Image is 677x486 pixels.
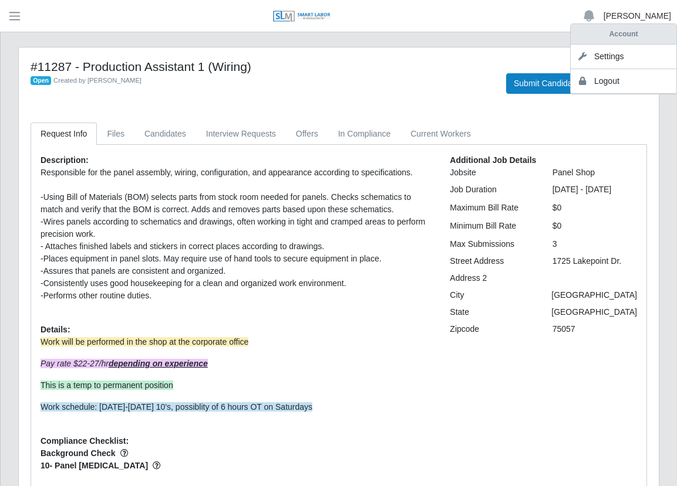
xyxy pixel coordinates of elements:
button: Submit Candidate [506,73,587,94]
div: [GEOGRAPHIC_DATA] [543,306,646,318]
div: -Wires panels according to schematics and drawings, often working in tight and cramped areas to p... [41,216,432,240]
span: Background Check [41,447,432,460]
b: Additional Job Details [450,155,536,165]
div: 3 [544,238,646,250]
div: -Assures that panels are consistent and organized. [41,265,432,277]
div: Job Duration [441,183,543,196]
div: - Attaches finished labels and stickers in correct places according to drawings. [41,240,432,253]
h4: #11287 - Production Assistant 1 (Wiring) [31,59,489,74]
div: -Performs other routine duties. [41,290,432,302]
div: -Places equipment in panel slots. May require use of hand tools to secure equipment in place. [41,253,432,265]
div: -Using Bill of Materials (BOM) selects parts from stock room needed for panels. Checks schematics... [41,191,432,216]
a: Offers [286,123,328,145]
strong: Account [609,30,638,38]
span: Created by [PERSON_NAME] [53,77,142,84]
strong: depending on experience [109,359,208,368]
a: In Compliance [328,123,401,145]
b: Details: [41,325,70,334]
div: Zipcode [441,323,543,335]
b: Compliance Checklist: [41,436,129,446]
div: Jobsite [441,166,543,179]
span: Work will be performed in the shop at the corporate office [41,337,248,346]
a: Interview Requests [196,123,286,145]
div: State [441,306,543,318]
div: $0 [544,202,646,214]
div: Address 2 [441,272,543,284]
a: Settings [571,45,676,69]
div: Max Submissions [441,238,543,250]
div: Panel Shop [544,166,646,179]
a: Request Info [31,123,97,145]
span: 10- Panel [MEDICAL_DATA] [41,460,432,472]
span: Work schedule: [DATE]-[DATE] 10's, possiblity of 6 hours OT on Saturdays [41,402,312,412]
em: Pay rate $22-27/hr [41,359,208,368]
img: SLM Logo [272,10,331,23]
div: 75057 [544,323,646,335]
a: Candidates [134,123,196,145]
div: [DATE] - [DATE] [544,183,646,196]
a: Logout [571,69,676,94]
a: Files [97,123,134,145]
a: Current Workers [400,123,480,145]
div: [GEOGRAPHIC_DATA] [543,289,646,301]
div: Minimum Bill Rate [441,220,543,232]
span: This is a temp to permanent position [41,380,173,390]
a: [PERSON_NAME] [604,10,671,22]
div: Responsible for the panel assembly, wiring, configuration, and appearance according to specificat... [41,166,432,179]
div: 1725 Lakepoint Dr. [544,255,646,267]
div: Maximum Bill Rate [441,202,543,214]
span: Open [31,76,51,86]
div: -Consistently uses good housekeeping for a clean and organized work environment. [41,277,432,290]
b: Description: [41,155,89,165]
div: Street Address [441,255,543,267]
div: $0 [544,220,646,232]
div: City [441,289,543,301]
